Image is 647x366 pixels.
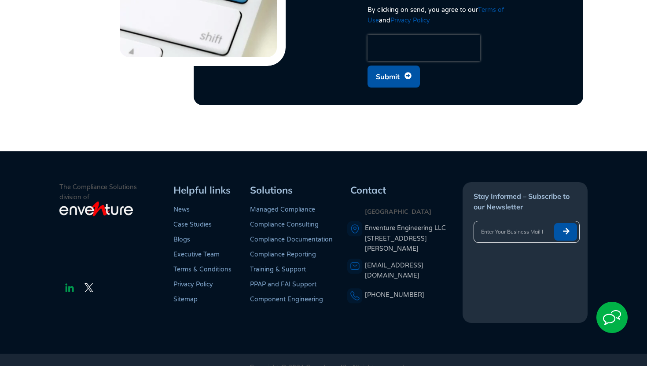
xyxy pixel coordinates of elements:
a: Terms & Conditions [173,266,232,273]
img: Start Chat [596,302,628,333]
span: Helpful links [173,184,231,196]
a: Executive Team [173,251,220,258]
img: The LinkedIn Logo [64,282,75,293]
a: Managed Compliance [250,206,315,213]
input: Enter Your Business Mail ID [474,223,550,241]
button: Submit [368,66,420,88]
img: enventure-light-logo_s [59,201,133,217]
a: Component Engineering [250,296,323,303]
img: A pin icon representing a location [347,221,363,237]
a: PPAP and FAI Support [250,281,316,288]
a: Enventure Engineering LLC[STREET_ADDRESS][PERSON_NAME] [365,223,461,254]
img: An envelope representing an email [347,259,363,274]
iframe: reCAPTCHA [368,35,480,61]
a: News [173,206,190,213]
div: By clicking on send, you agree to our and [368,5,531,26]
a: Privacy Policy [390,17,430,24]
span: Stay Informed – Subscribe to our Newsletter [474,192,570,211]
a: Blogs [173,236,190,243]
a: Sitemap [173,296,198,303]
a: [PHONE_NUMBER] [365,291,424,299]
span: Submit [376,68,400,85]
strong: [GEOGRAPHIC_DATA] [365,208,431,216]
img: The Twitter Logo [85,283,93,292]
a: Case Studies [173,221,212,228]
a: Compliance Documentation [250,236,333,243]
span: Solutions [250,184,293,196]
p: The Compliance Solutions division of [59,182,170,202]
span: Contact [350,184,386,196]
a: Compliance Consulting [250,221,319,228]
a: Compliance Reporting [250,251,316,258]
a: Privacy Policy [173,281,213,288]
img: A phone icon representing a telephone number [347,288,363,304]
a: [EMAIL_ADDRESS][DOMAIN_NAME] [365,262,423,279]
a: Terms of Use [368,6,504,24]
a: Training & Support [250,266,306,273]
